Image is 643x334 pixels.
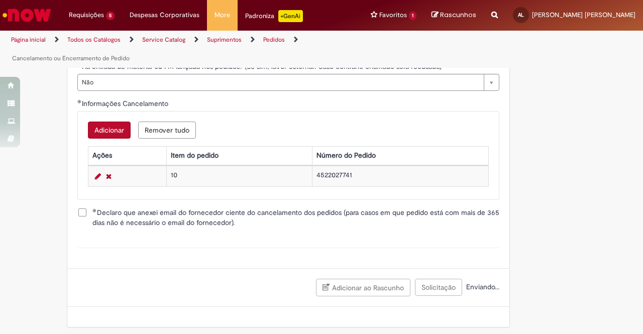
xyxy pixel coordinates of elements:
td: 10 [166,166,312,186]
a: Service Catalog [142,36,185,44]
a: Rascunhos [432,11,476,20]
span: Não [82,74,479,90]
a: Cancelamento ou Encerramento de Pedido [12,54,130,62]
span: Informações Cancelamento [82,99,170,108]
th: Número do Pedido [312,146,489,165]
button: Add a row for Informações Cancelamento [88,122,131,139]
a: Todos os Catálogos [67,36,121,44]
td: 4522027741 [312,166,489,186]
button: Remove all rows for Informações Cancelamento [138,122,196,139]
span: Obrigatório Preenchido [77,99,82,103]
span: More [215,10,230,20]
span: Declaro que anexei email do fornecedor ciente do cancelamento dos pedidos (para casos em que pedi... [92,207,499,228]
span: Há entrada de material ou FM lançada nos pedidos? (Se sim, favor estornar. Caso contrário chamado... [82,62,444,71]
span: Favoritos [379,10,407,20]
span: Requisições [69,10,104,20]
a: Remover linha 1 [103,170,114,182]
span: 1 [409,12,416,20]
img: ServiceNow [1,5,53,25]
span: Enviando... [464,282,499,291]
a: Pedidos [263,36,285,44]
p: +GenAi [278,10,303,22]
span: AL [518,12,524,18]
span: [PERSON_NAME] [PERSON_NAME] [532,11,635,19]
span: Obrigatório Preenchido [92,208,97,212]
th: Item do pedido [166,146,312,165]
div: Padroniza [245,10,303,22]
a: Página inicial [11,36,46,44]
ul: Trilhas de página [8,31,421,68]
span: Despesas Corporativas [130,10,199,20]
span: Rascunhos [440,10,476,20]
span: 5 [106,12,115,20]
a: Suprimentos [207,36,242,44]
th: Ações [88,146,166,165]
a: Editar Linha 1 [92,170,103,182]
